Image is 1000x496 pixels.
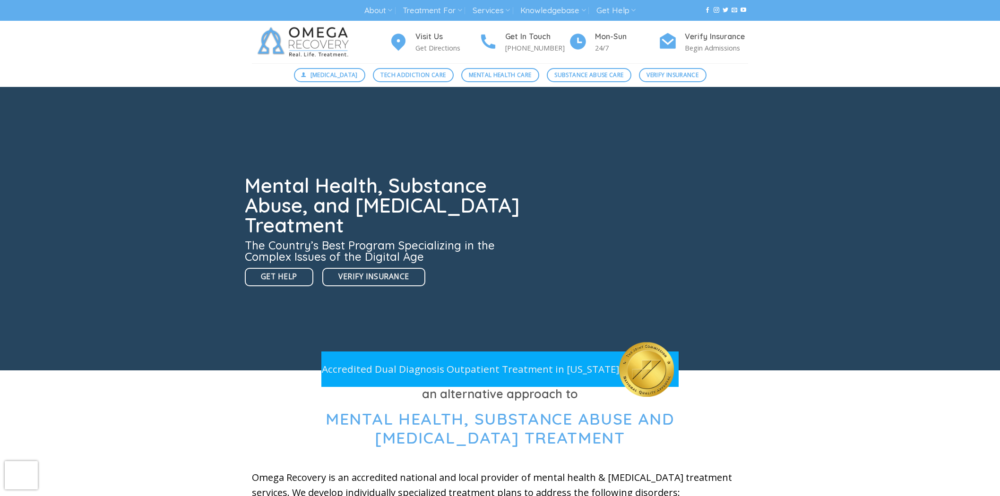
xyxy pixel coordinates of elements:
[461,68,539,82] a: Mental Health Care
[639,68,707,82] a: Verify Insurance
[554,70,623,79] span: Substance Abuse Care
[596,2,636,19] a: Get Help
[505,31,569,43] h4: Get In Touch
[415,31,479,43] h4: Visit Us
[647,70,698,79] span: Verify Insurance
[732,7,737,14] a: Send us an email
[685,31,748,43] h4: Verify Insurance
[547,68,631,82] a: Substance Abuse Care
[705,7,710,14] a: Follow on Facebook
[364,2,392,19] a: About
[658,31,748,54] a: Verify Insurance Begin Admissions
[326,409,674,448] span: Mental Health, Substance Abuse and [MEDICAL_DATA] Treatment
[714,7,719,14] a: Follow on Instagram
[322,268,425,286] a: Verify Insurance
[310,70,358,79] span: [MEDICAL_DATA]
[389,31,479,54] a: Visit Us Get Directions
[505,43,569,53] p: [PHONE_NUMBER]
[403,2,462,19] a: Treatment For
[245,239,526,262] h3: The Country’s Best Program Specializing in the Complex Issues of the Digital Age
[685,43,748,53] p: Begin Admissions
[479,31,569,54] a: Get In Touch [PHONE_NUMBER]
[373,68,454,82] a: Tech Addiction Care
[473,2,510,19] a: Services
[380,70,446,79] span: Tech Addiction Care
[415,43,479,53] p: Get Directions
[245,268,313,286] a: Get Help
[338,271,409,282] span: Verify Insurance
[595,43,658,53] p: 24/7
[741,7,746,14] a: Follow on YouTube
[252,21,358,63] img: Omega Recovery
[469,70,531,79] span: Mental Health Care
[252,385,748,403] h3: an alternative approach to
[294,68,366,82] a: [MEDICAL_DATA]
[321,361,619,377] p: Accredited Dual Diagnosis Outpatient Treatment in [US_STATE]
[520,2,586,19] a: Knowledgebase
[261,271,297,282] span: Get Help
[723,7,728,14] a: Follow on Twitter
[245,176,526,235] h1: Mental Health, Substance Abuse, and [MEDICAL_DATA] Treatment
[595,31,658,43] h4: Mon-Sun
